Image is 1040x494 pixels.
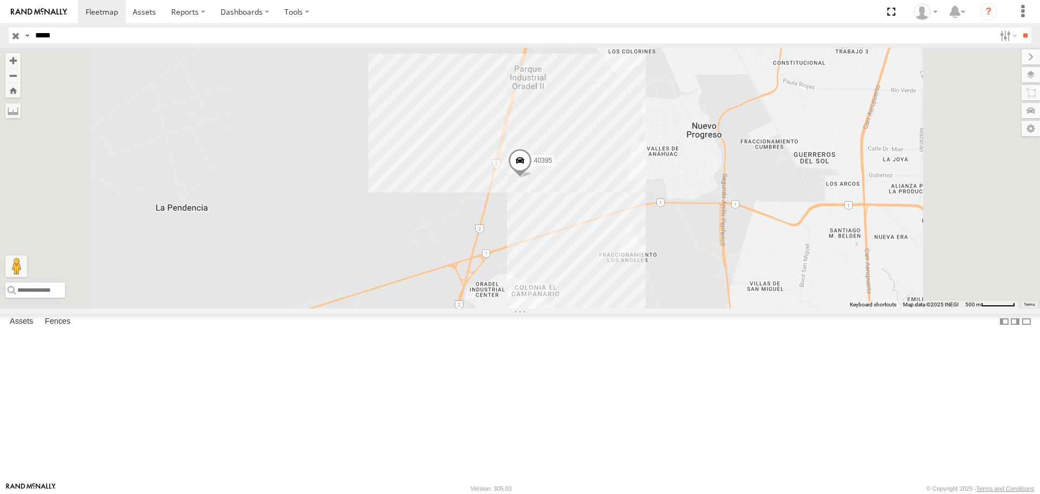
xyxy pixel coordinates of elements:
button: Map Scale: 500 m per 59 pixels [962,301,1018,309]
div: Version: 305.03 [471,485,512,492]
span: Map data ©2025 INEGI [903,301,959,307]
a: Terms [1024,302,1035,306]
label: Dock Summary Table to the Left [999,314,1010,330]
button: Zoom out [5,68,21,83]
i: ? [980,3,997,21]
div: © Copyright 2025 - [926,485,1034,492]
button: Zoom in [5,53,21,68]
button: Keyboard shortcuts [850,301,896,309]
label: Fences [40,315,76,330]
label: Map Settings [1022,121,1040,136]
label: Assets [4,315,38,330]
button: Zoom Home [5,83,21,98]
label: Search Query [23,28,31,43]
a: Terms and Conditions [977,485,1034,492]
img: rand-logo.svg [11,8,67,16]
label: Search Filter Options [996,28,1019,43]
label: Measure [5,103,21,118]
button: Drag Pegman onto the map to open Street View [5,255,27,277]
span: 40395 [534,157,552,164]
a: Visit our Website [6,483,56,494]
div: Caseta Laredo TX [910,4,941,20]
label: Dock Summary Table to the Right [1010,314,1020,330]
span: 500 m [965,301,981,307]
label: Hide Summary Table [1021,314,1032,330]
